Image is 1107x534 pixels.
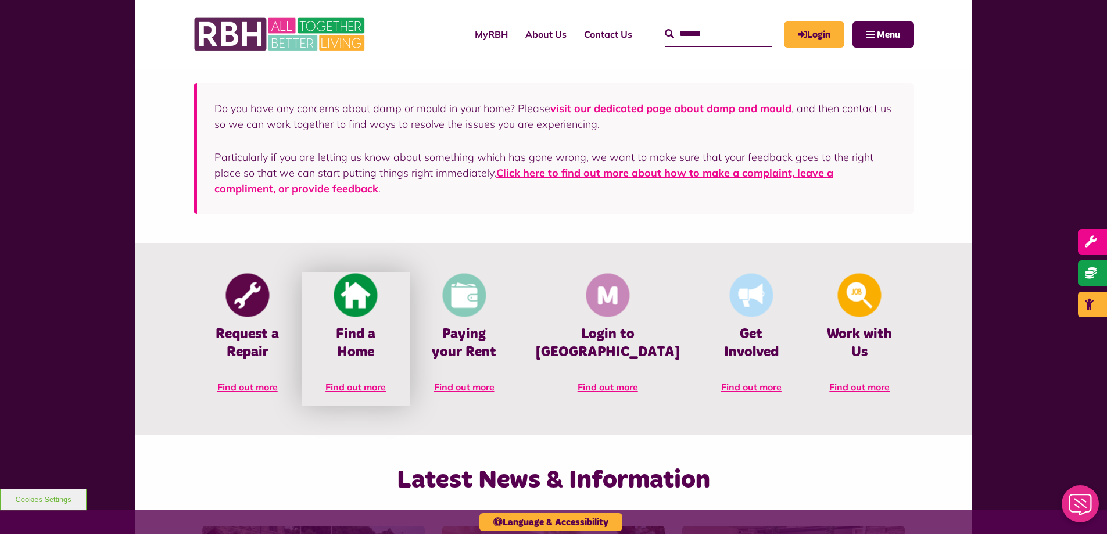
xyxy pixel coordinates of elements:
[697,272,805,406] a: Get Involved Get Involved Find out more
[214,166,833,195] a: Click here to find out more about how to make a complaint, leave a compliment, or provide feedback
[715,325,788,361] h4: Get Involved
[217,381,278,393] span: Find out more
[805,272,913,406] a: Looking For A Job Work with Us Find out more
[319,325,392,361] h4: Find a Home
[334,274,378,317] img: Find A Home
[313,464,794,497] h2: Latest News & Information
[823,325,896,361] h4: Work with Us
[575,19,641,50] a: Contact Us
[325,381,386,393] span: Find out more
[729,274,773,317] img: Get Involved
[517,19,575,50] a: About Us
[518,272,697,406] a: Membership And Mutuality Login to [GEOGRAPHIC_DATA] Find out more
[214,149,897,196] p: Particularly if you are letting us know about something which has gone wrong, we want to make sur...
[434,381,495,393] span: Find out more
[784,21,844,48] a: MyRBH
[550,102,791,115] a: visit our dedicated page about damp and mould
[665,21,772,46] input: Search
[829,381,890,393] span: Find out more
[466,19,517,50] a: MyRBH
[479,513,622,531] button: Language & Accessibility
[586,274,629,317] img: Membership And Mutuality
[214,101,897,132] p: Do you have any concerns about damp or mould in your home? Please , and then contact us so we can...
[410,272,518,406] a: Pay Rent Paying your Rent Find out more
[442,274,486,317] img: Pay Rent
[302,272,410,406] a: Find A Home Find a Home Find out more
[877,30,900,40] span: Menu
[211,325,284,361] h4: Request a Repair
[536,325,680,361] h4: Login to [GEOGRAPHIC_DATA]
[225,274,269,317] img: Report Repair
[838,274,882,317] img: Looking For A Job
[194,12,368,57] img: RBH
[852,21,914,48] button: Navigation
[194,272,302,406] a: Report Repair Request a Repair Find out more
[427,325,500,361] h4: Paying your Rent
[1055,482,1107,534] iframe: Netcall Web Assistant for live chat
[721,381,782,393] span: Find out more
[578,381,638,393] span: Find out more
